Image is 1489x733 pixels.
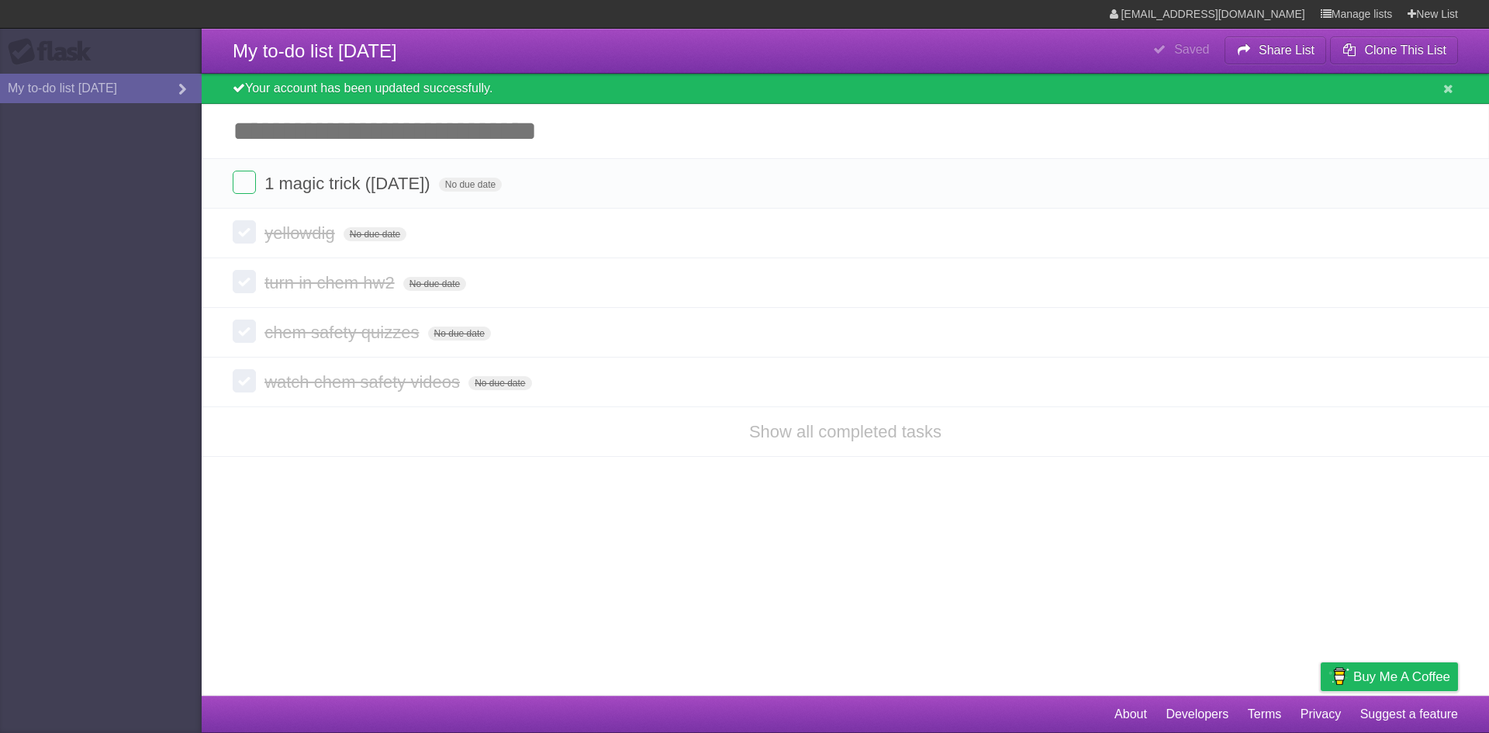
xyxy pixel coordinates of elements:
[1114,700,1147,729] a: About
[403,277,466,291] span: No due date
[1259,43,1315,57] b: Share List
[1353,663,1450,690] span: Buy me a coffee
[233,171,256,194] label: Done
[264,273,399,292] span: turn in chem hw2
[1328,663,1349,690] img: Buy me a coffee
[233,369,256,392] label: Done
[264,372,464,392] span: watch chem safety videos
[233,220,256,244] label: Done
[1166,700,1228,729] a: Developers
[264,223,339,243] span: yellowdig
[1248,700,1282,729] a: Terms
[468,376,531,390] span: No due date
[1360,700,1458,729] a: Suggest a feature
[1301,700,1341,729] a: Privacy
[439,178,502,192] span: No due date
[428,327,491,341] span: No due date
[1364,43,1446,57] b: Clone This List
[233,320,256,343] label: Done
[344,227,406,241] span: No due date
[1225,36,1327,64] button: Share List
[233,40,397,61] span: My to-do list [DATE]
[1174,43,1209,56] b: Saved
[1321,662,1458,691] a: Buy me a coffee
[264,323,423,342] span: chem safety quizzes
[202,74,1489,104] div: Your account has been updated successfully.
[233,270,256,293] label: Done
[264,174,434,193] span: 1 magic trick ([DATE])
[749,422,941,441] a: Show all completed tasks
[1330,36,1458,64] button: Clone This List
[8,38,101,66] div: Flask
